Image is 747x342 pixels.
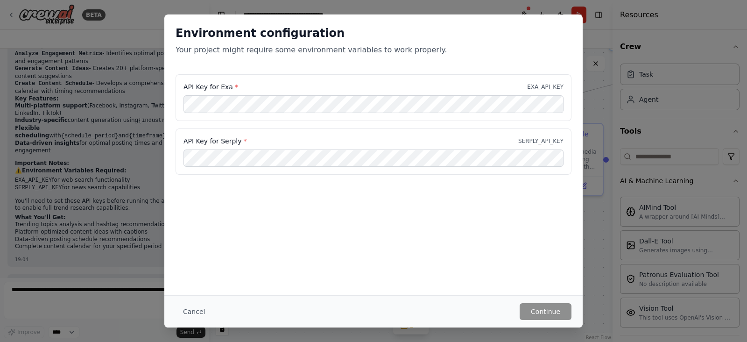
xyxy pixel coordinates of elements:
button: Cancel [176,303,212,320]
h2: Environment configuration [176,26,571,41]
button: Continue [520,303,571,320]
p: SERPLY_API_KEY [518,137,564,145]
p: Your project might require some environment variables to work properly. [176,44,571,56]
label: API Key for Serply [183,136,247,146]
p: EXA_API_KEY [527,83,564,91]
label: API Key for Exa [183,82,238,92]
